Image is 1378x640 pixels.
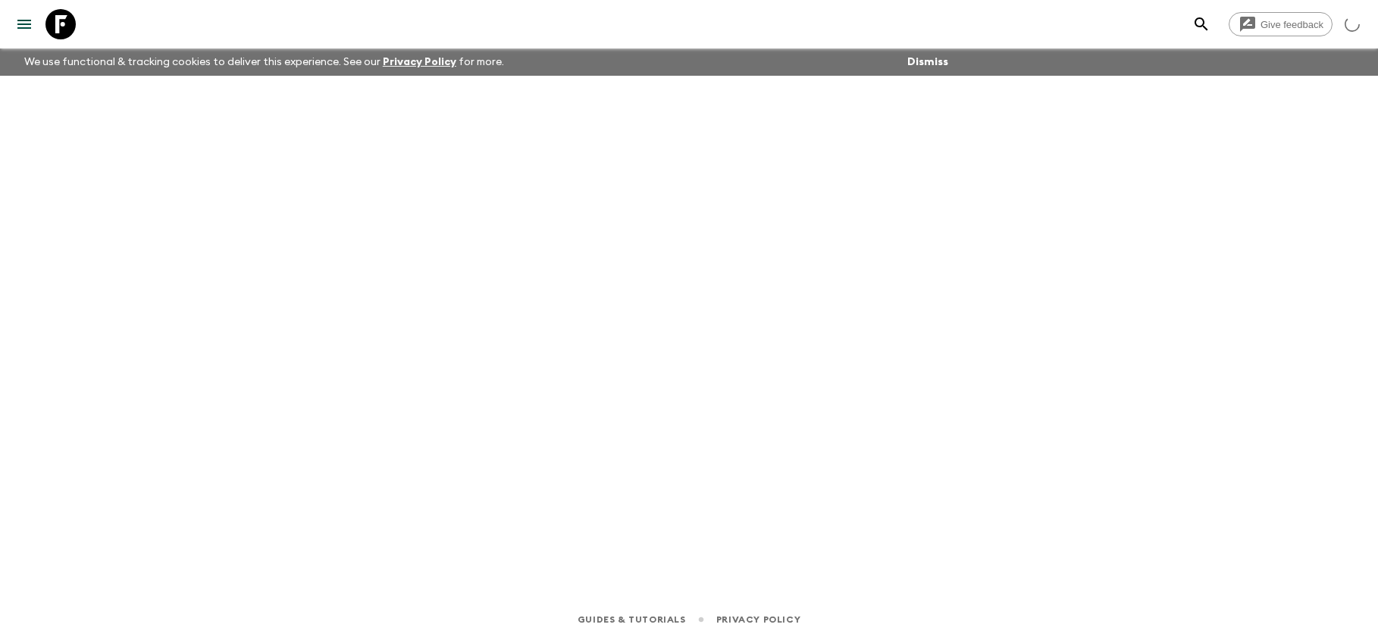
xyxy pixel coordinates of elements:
button: Dismiss [904,52,952,73]
a: Guides & Tutorials [578,611,686,628]
button: search adventures [1186,9,1217,39]
a: Give feedback [1229,12,1333,36]
button: menu [9,9,39,39]
a: Privacy Policy [716,611,800,628]
a: Privacy Policy [383,57,456,67]
span: Give feedback [1252,19,1332,30]
p: We use functional & tracking cookies to deliver this experience. See our for more. [18,48,510,76]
